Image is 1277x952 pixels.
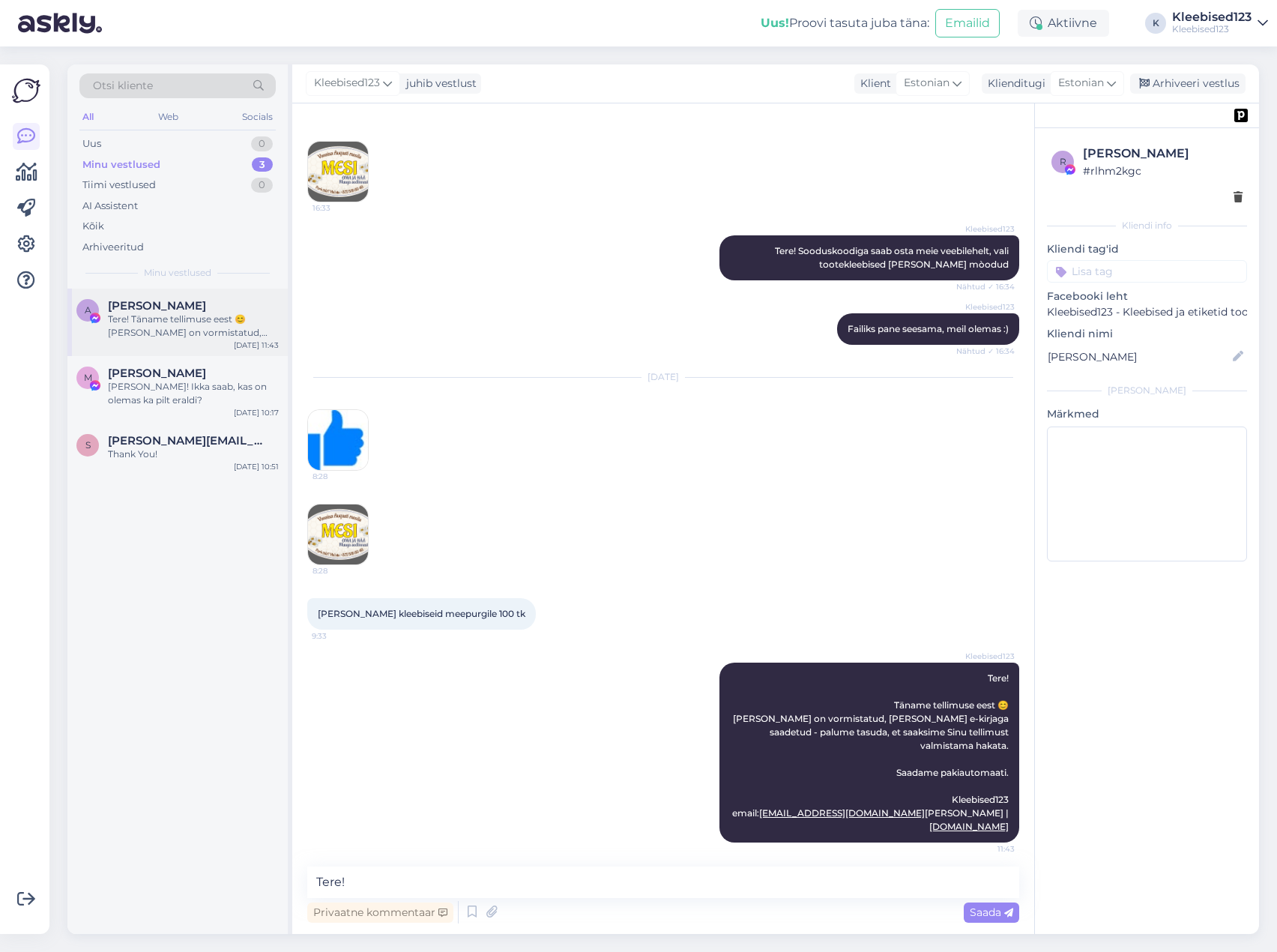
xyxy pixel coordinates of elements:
img: Attachment [308,410,368,470]
p: Kliendi nimi [1047,326,1247,342]
div: Kõik [82,219,104,234]
div: All [79,107,97,127]
div: [DATE] 11:43 [234,340,279,351]
div: [DATE] 10:51 [234,461,279,472]
div: Privaatne kommentaar [307,903,453,923]
span: 9:33 [312,630,368,642]
span: Saada [970,906,1013,919]
div: Kliendi info [1047,219,1247,232]
div: [DATE] [307,370,1019,384]
span: 16:33 [313,202,369,214]
span: Kleebised123 [958,301,1015,313]
div: [PERSON_NAME] [1047,384,1247,397]
a: [DOMAIN_NAME] [929,821,1009,832]
div: [PERSON_NAME] [1083,145,1243,163]
span: 8:28 [313,565,369,576]
a: Kleebised123Kleebised123 [1172,11,1268,35]
span: Kleebised123 [314,75,380,91]
p: Kliendi tag'id [1047,241,1247,257]
span: sean.hinkle@crystalspace.eu [108,434,264,448]
div: Socials [239,107,276,127]
img: Attachment [308,504,368,564]
div: 0 [251,178,273,193]
span: Minu vestlused [144,266,211,280]
span: s [85,439,91,451]
span: [PERSON_NAME] kleebiseid meepurgile 100 tk [318,608,525,619]
div: Web [155,107,181,127]
div: Thank You! [108,448,279,461]
span: Tere! Sooduskoodiga saab osta meie veebilehelt, vali tootekleebised [PERSON_NAME] mòodud [775,245,1011,270]
p: Märkmed [1047,406,1247,422]
div: Tiimi vestlused [82,178,156,193]
span: 11:43 [958,843,1015,855]
span: r [1060,156,1066,167]
div: K [1145,13,1166,34]
img: Attachment [308,142,368,202]
span: A [85,304,91,316]
div: Klient [854,76,891,91]
div: juhib vestlust [400,76,477,91]
div: Arhiveeri vestlus [1130,73,1246,94]
div: Aktiivne [1018,10,1109,37]
div: Tere! Täname tellimuse eest 😊 [PERSON_NAME] on vormistatud, [PERSON_NAME] e-kirjaga saadetud - pa... [108,313,279,340]
span: Kleebised123 [958,651,1015,662]
div: Kleebised123 [1172,11,1252,23]
div: Klienditugi [982,76,1045,91]
div: [PERSON_NAME]! Ikka saab, kas on olemas ka pilt eraldi? [108,380,279,407]
span: Otsi kliente [93,78,153,94]
span: August Erik [108,299,206,313]
div: Proovi tasuta juba täna: [761,14,929,32]
a: [EMAIL_ADDRESS][DOMAIN_NAME] [759,807,925,819]
input: Lisa nimi [1048,349,1230,365]
p: Kleebised123 - Kleebised ja etiketid toodetele ning kleebised autodele. [1047,304,1247,320]
button: Emailid [935,9,1000,37]
div: Arhiveeritud [82,240,144,255]
span: Failiks pane seesama, meil olemas :) [848,323,1009,334]
span: Kleebised123 [958,223,1015,235]
span: 8:28 [313,471,369,482]
div: 3 [252,157,273,172]
img: pd [1234,109,1248,122]
span: M [84,372,92,383]
span: Marek Neudorf [108,367,206,380]
img: Askly Logo [12,76,40,105]
div: # rlhm2kgc [1083,163,1243,179]
span: Estonian [1058,75,1104,91]
div: 0 [251,136,273,151]
span: Nähtud ✓ 16:34 [956,346,1015,357]
span: Estonian [904,75,950,91]
input: Lisa tag [1047,260,1247,283]
div: Kleebised123 [1172,23,1252,35]
span: Nähtud ✓ 16:34 [956,281,1015,292]
div: [DATE] 10:17 [234,407,279,418]
div: Uus [82,136,101,151]
div: Minu vestlused [82,157,160,172]
p: Facebooki leht [1047,289,1247,304]
div: AI Assistent [82,199,138,214]
b: Uus! [761,16,789,30]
